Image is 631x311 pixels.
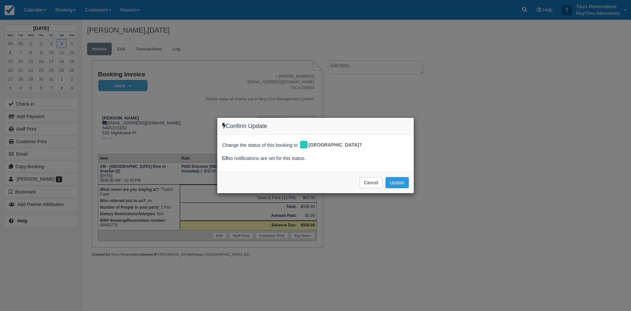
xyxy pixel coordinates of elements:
[299,140,367,150] div: [GEOGRAPHIC_DATA]?
[386,177,409,188] button: Update
[222,123,409,130] h4: Confirm Update
[222,142,298,150] span: Change the status of this booking to
[360,177,383,188] button: Cancel
[222,155,409,162] div: No notifications are set for this status.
